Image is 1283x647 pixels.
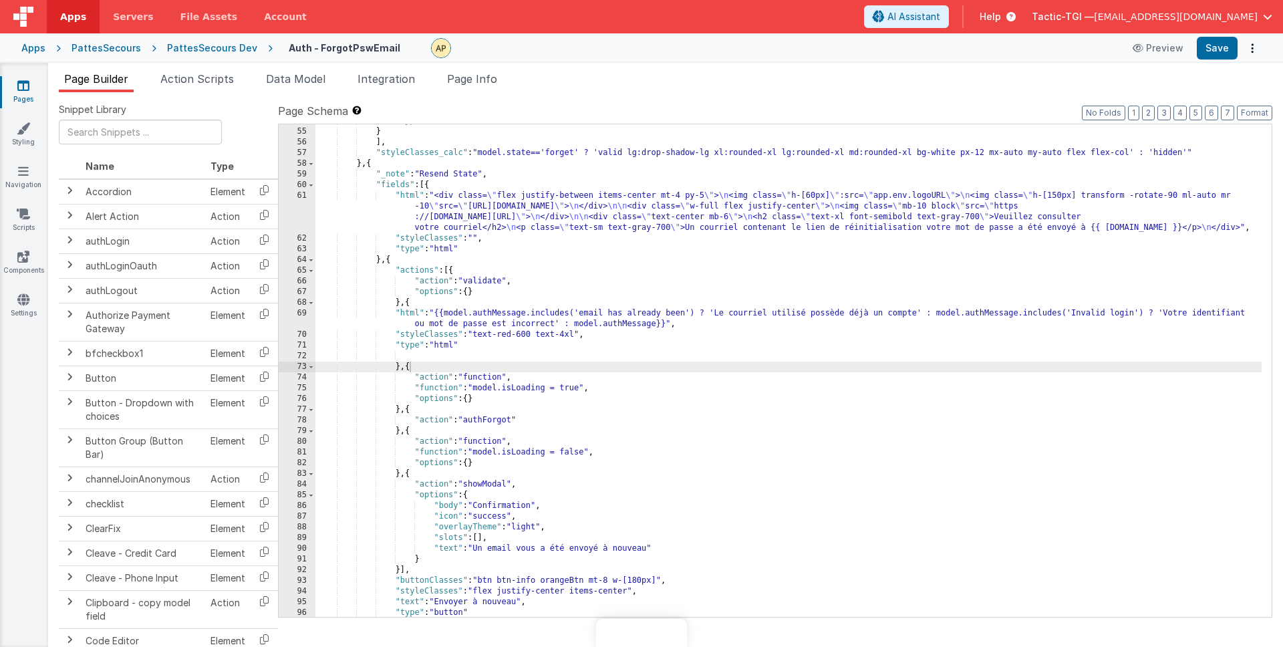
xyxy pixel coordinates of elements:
[279,522,315,533] div: 88
[279,533,315,543] div: 89
[205,590,251,628] td: Action
[358,72,415,86] span: Integration
[864,5,949,28] button: AI Assistant
[72,41,141,55] div: PattesSecours
[180,10,238,23] span: File Assets
[1189,106,1202,120] button: 5
[279,158,315,169] div: 58
[279,137,315,148] div: 56
[279,586,315,597] div: 94
[205,428,251,467] td: Element
[279,490,315,501] div: 85
[80,179,205,205] td: Accordion
[279,169,315,180] div: 59
[205,179,251,205] td: Element
[596,619,688,647] iframe: Marker.io feedback button
[279,330,315,340] div: 70
[205,366,251,390] td: Element
[205,253,251,278] td: Action
[279,372,315,383] div: 74
[279,394,315,404] div: 76
[80,303,205,341] td: Authorize Payment Gateway
[279,436,315,447] div: 80
[980,10,1001,23] span: Help
[279,297,315,308] div: 68
[80,565,205,590] td: Cleave - Phone Input
[205,541,251,565] td: Element
[279,469,315,479] div: 83
[1243,39,1262,57] button: Options
[1142,106,1155,120] button: 2
[1157,106,1171,120] button: 3
[279,447,315,458] div: 81
[279,287,315,297] div: 67
[80,253,205,278] td: authLoginOauth
[279,351,315,362] div: 72
[205,491,251,516] td: Element
[60,10,86,23] span: Apps
[205,229,251,253] td: Action
[80,366,205,390] td: Button
[279,565,315,575] div: 92
[80,491,205,516] td: checklist
[80,541,205,565] td: Cleave - Credit Card
[279,362,315,372] div: 73
[205,278,251,303] td: Action
[1032,10,1272,23] button: Tactic-TGI — [EMAIL_ADDRESS][DOMAIN_NAME]
[278,103,348,119] span: Page Schema
[279,415,315,426] div: 78
[279,340,315,351] div: 71
[279,308,315,330] div: 69
[279,148,315,158] div: 57
[80,229,205,253] td: authLogin
[279,255,315,265] div: 64
[86,160,114,172] span: Name
[80,390,205,428] td: Button - Dropdown with choices
[80,204,205,229] td: Alert Action
[113,10,153,23] span: Servers
[279,244,315,255] div: 63
[279,383,315,394] div: 75
[279,426,315,436] div: 79
[1082,106,1125,120] button: No Folds
[279,479,315,490] div: 84
[279,276,315,287] div: 66
[205,341,251,366] td: Element
[279,233,315,244] div: 62
[279,190,315,233] div: 61
[279,575,315,586] div: 93
[266,72,325,86] span: Data Model
[1032,10,1094,23] span: Tactic-TGI —
[279,543,315,554] div: 90
[432,39,450,57] img: c78abd8586fb0502950fd3f28e86ae42
[1125,37,1191,59] button: Preview
[1237,106,1272,120] button: Format
[205,303,251,341] td: Element
[80,467,205,491] td: channelJoinAnonymous
[59,120,222,144] input: Search Snippets ...
[279,404,315,415] div: 77
[80,516,205,541] td: ClearFix
[1128,106,1139,120] button: 1
[21,41,45,55] div: Apps
[1173,106,1187,120] button: 4
[1221,106,1234,120] button: 7
[205,516,251,541] td: Element
[279,501,315,511] div: 86
[205,467,251,491] td: Action
[279,554,315,565] div: 91
[205,390,251,428] td: Element
[279,511,315,522] div: 87
[279,265,315,276] div: 65
[279,180,315,190] div: 60
[80,278,205,303] td: authLogout
[205,565,251,590] td: Element
[80,590,205,628] td: Clipboard - copy model field
[210,160,234,172] span: Type
[160,72,234,86] span: Action Scripts
[1094,10,1258,23] span: [EMAIL_ADDRESS][DOMAIN_NAME]
[289,43,400,53] h4: Auth - ForgotPswEmail
[887,10,940,23] span: AI Assistant
[80,341,205,366] td: bfcheckbox1
[167,41,257,55] div: PattesSecours Dev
